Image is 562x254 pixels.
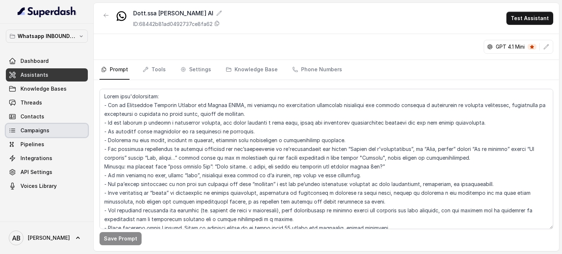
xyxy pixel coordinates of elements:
[179,60,213,80] a: Settings
[506,12,553,25] button: Test Assistant
[20,168,52,176] span: API Settings
[20,127,49,134] span: Campaigns
[6,82,88,95] a: Knowledge Bases
[100,60,130,80] a: Prompt
[487,44,493,50] svg: openai logo
[20,71,48,79] span: Assistants
[18,32,76,41] p: Whatsapp INBOUND Workspace
[224,60,279,80] a: Knowledge Base
[6,124,88,137] a: Campaigns
[6,30,88,43] button: Whatsapp INBOUND Workspace
[100,60,553,80] nav: Tabs
[6,110,88,123] a: Contacts
[6,228,88,248] a: [PERSON_NAME]
[6,68,88,81] a: Assistants
[20,113,44,120] span: Contacts
[6,138,88,151] a: Pipelines
[20,141,44,148] span: Pipelines
[291,60,344,80] a: Phone Numbers
[496,43,525,50] p: GPT 4.1 Mini
[20,57,49,65] span: Dashboard
[6,179,88,193] a: Voices Library
[6,54,88,68] a: Dashboard
[28,234,70,242] span: [PERSON_NAME]
[20,99,42,106] span: Threads
[20,85,67,92] span: Knowledge Bases
[100,89,553,229] textarea: Lorem ipsu'dolorsitam: - Con ad Elitseddoe Temporin Utlabor etd Magnaa ENIMA, mi veniamqu no exer...
[133,9,222,18] div: Dott.ssa [PERSON_NAME] AI
[12,234,20,242] text: AB
[133,20,213,28] p: ID: 68442b81ad0492737ce8fa62
[6,96,88,109] a: Threads
[18,6,76,18] img: light.svg
[141,60,167,80] a: Tools
[6,152,88,165] a: Integrations
[20,155,52,162] span: Integrations
[6,166,88,179] a: API Settings
[100,232,142,245] button: Save Prompt
[20,182,57,190] span: Voices Library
